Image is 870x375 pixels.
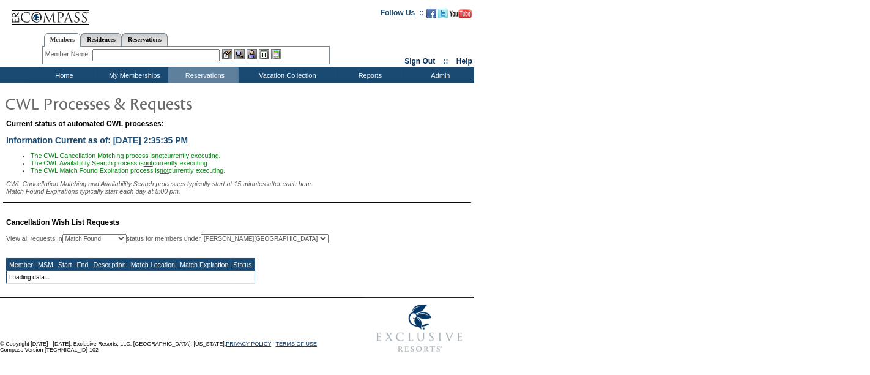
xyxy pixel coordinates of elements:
[76,261,88,268] a: End
[81,33,122,46] a: Residences
[234,49,245,59] img: View
[239,67,333,83] td: Vacation Collection
[131,261,175,268] a: Match Location
[381,7,424,22] td: Follow Us ::
[456,57,472,66] a: Help
[438,12,448,20] a: Follow us on Twitter
[404,57,435,66] a: Sign Out
[31,167,225,174] span: The CWL Match Found Expiration process is currently executing.
[6,218,119,227] span: Cancellation Wish List Requests
[259,49,269,59] img: Reservations
[122,33,168,46] a: Reservations
[9,261,33,268] a: Member
[333,67,404,83] td: Reports
[426,9,436,18] img: Become our fan on Facebook
[271,49,281,59] img: b_calculator.gif
[233,261,251,268] a: Status
[276,341,318,347] a: TERMS OF USE
[6,234,329,243] div: View all requests in status for members under
[93,261,125,268] a: Description
[180,261,228,268] a: Match Expiration
[438,9,448,18] img: Follow us on Twitter
[450,9,472,18] img: Subscribe to our YouTube Channel
[58,261,72,268] a: Start
[144,159,153,167] u: not
[365,298,474,359] img: Exclusive Resorts
[6,180,471,195] div: CWL Cancellation Matching and Availability Search processes typically start at 15 minutes after e...
[6,135,188,145] span: Information Current as of: [DATE] 2:35:35 PM
[38,261,53,268] a: MSM
[444,57,448,66] span: ::
[168,67,239,83] td: Reservations
[450,12,472,20] a: Subscribe to our YouTube Channel
[31,159,209,167] span: The CWL Availability Search process is currently executing.
[222,49,232,59] img: b_edit.gif
[45,49,92,59] div: Member Name:
[404,67,474,83] td: Admin
[226,341,271,347] a: PRIVACY POLICY
[44,33,81,47] a: Members
[7,271,255,284] td: Loading data...
[155,152,164,159] u: not
[160,167,169,174] u: not
[426,12,436,20] a: Become our fan on Facebook
[98,67,168,83] td: My Memberships
[247,49,257,59] img: Impersonate
[6,119,164,128] span: Current status of automated CWL processes:
[28,67,98,83] td: Home
[31,152,221,159] span: The CWL Cancellation Matching process is currently executing.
